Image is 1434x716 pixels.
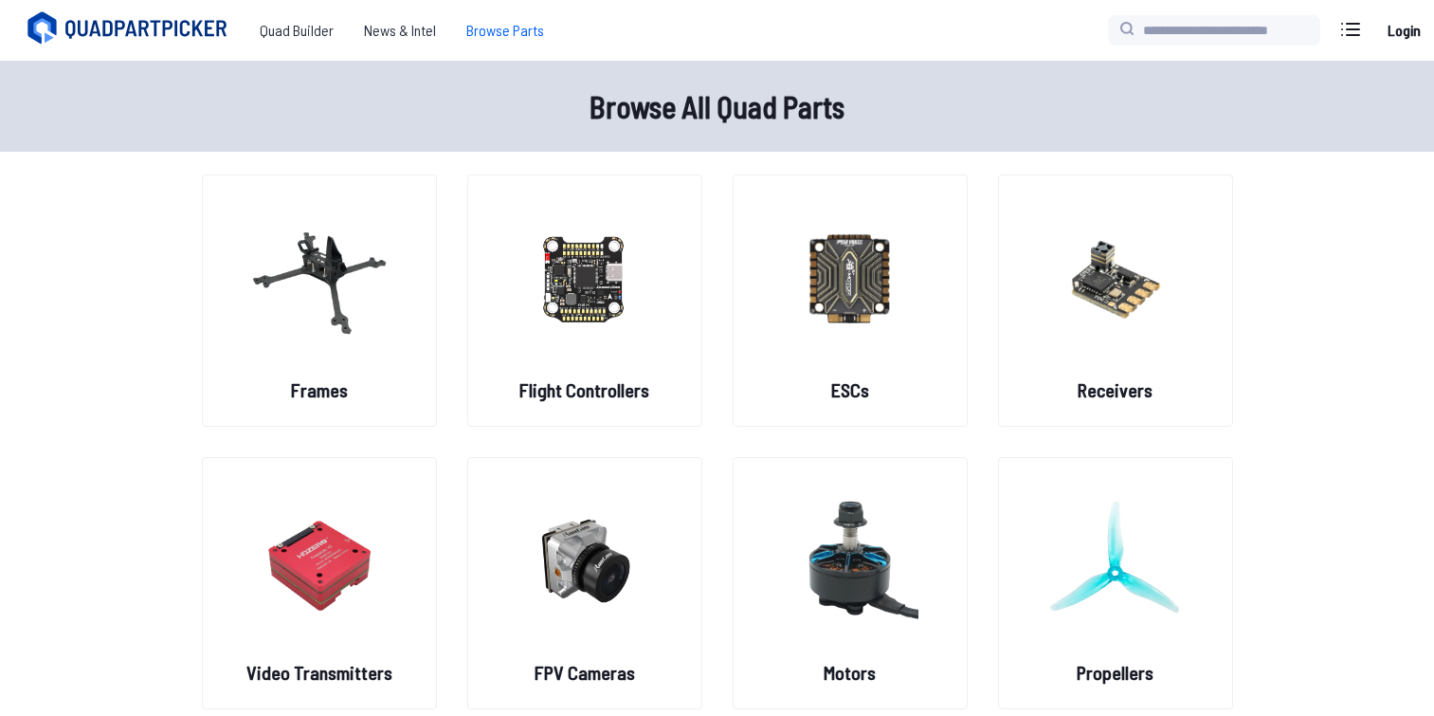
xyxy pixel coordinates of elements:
[251,477,388,644] img: image of category
[1047,194,1184,361] img: image of category
[251,194,388,361] img: image of category
[782,194,918,361] img: image of category
[733,457,968,709] a: image of categoryMotors
[824,659,876,686] h2: Motors
[1077,659,1153,686] h2: Propellers
[517,194,653,361] img: image of category
[451,11,559,49] a: Browse Parts
[733,174,968,427] a: image of categoryESCs
[467,457,702,709] a: image of categoryFPV Cameras
[349,11,451,49] a: News & Intel
[998,174,1233,427] a: image of categoryReceivers
[517,477,653,644] img: image of category
[202,457,437,709] a: image of categoryVideo Transmitters
[1047,477,1184,644] img: image of category
[111,83,1324,129] h1: Browse All Quad Parts
[246,659,392,686] h2: Video Transmitters
[467,174,702,427] a: image of categoryFlight Controllers
[831,376,869,403] h2: ESCs
[1078,376,1153,403] h2: Receivers
[519,376,649,403] h2: Flight Controllers
[1381,11,1426,49] a: Login
[291,376,348,403] h2: Frames
[535,659,635,686] h2: FPV Cameras
[782,477,918,644] img: image of category
[202,174,437,427] a: image of categoryFrames
[998,457,1233,709] a: image of categoryPropellers
[245,11,349,49] a: Quad Builder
